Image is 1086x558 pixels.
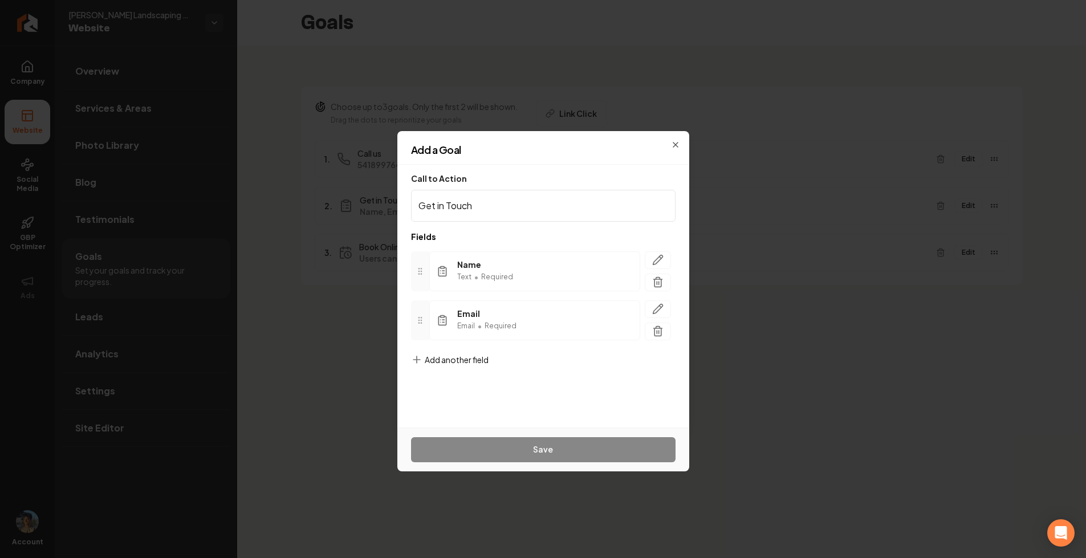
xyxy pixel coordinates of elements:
[457,308,516,319] span: Email
[481,272,513,282] span: Required
[457,321,475,331] span: Email
[411,145,676,155] h2: Add a Goal
[457,272,471,282] span: Text
[477,319,482,333] span: •
[411,231,676,242] p: Fields
[474,270,479,284] span: •
[411,190,676,222] input: Call to Action
[457,259,513,270] span: Name
[425,354,489,365] span: Add another field
[411,173,467,184] label: Call to Action
[485,321,516,331] span: Required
